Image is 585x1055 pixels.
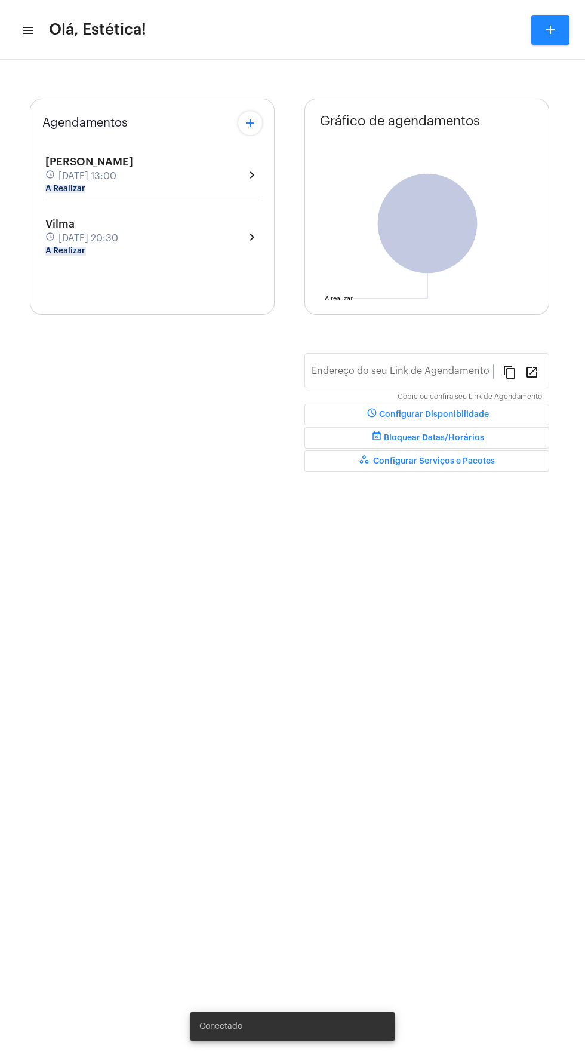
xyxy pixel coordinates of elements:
mat-icon: schedule [45,232,56,245]
span: Configurar Serviços e Pacotes [359,457,495,465]
span: [DATE] 20:30 [59,233,118,244]
span: [DATE] 13:00 [59,171,116,182]
span: Gráfico de agendamentos [320,114,480,128]
mat-icon: schedule [45,170,56,183]
mat-chip: A Realizar [45,185,85,193]
span: Bloquear Datas/Horários [370,434,484,442]
span: Configurar Disponibilidade [365,410,489,419]
mat-icon: chevron_right [245,230,259,244]
mat-chip: A Realizar [45,247,85,255]
span: Vilma [45,219,75,229]
mat-icon: sidenav icon [21,23,33,38]
text: A realizar [325,295,353,302]
input: Link [312,368,493,379]
mat-icon: schedule [365,407,379,422]
button: Configurar Disponibilidade [304,404,549,425]
mat-icon: event_busy [370,431,384,445]
span: Olá, Estética! [49,20,146,39]
mat-icon: add [243,116,257,130]
button: Bloquear Datas/Horários [304,427,549,449]
span: [PERSON_NAME] [45,157,133,167]
mat-hint: Copie ou confira seu Link de Agendamento [398,393,542,401]
button: Configurar Serviços e Pacotes [304,450,549,472]
span: Conectado [199,1020,242,1032]
mat-icon: add [543,23,558,37]
mat-icon: content_copy [503,364,517,379]
mat-icon: workspaces_outlined [359,454,373,468]
mat-icon: open_in_new [525,364,539,379]
span: Agendamentos [42,116,128,130]
mat-icon: chevron_right [245,168,259,182]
